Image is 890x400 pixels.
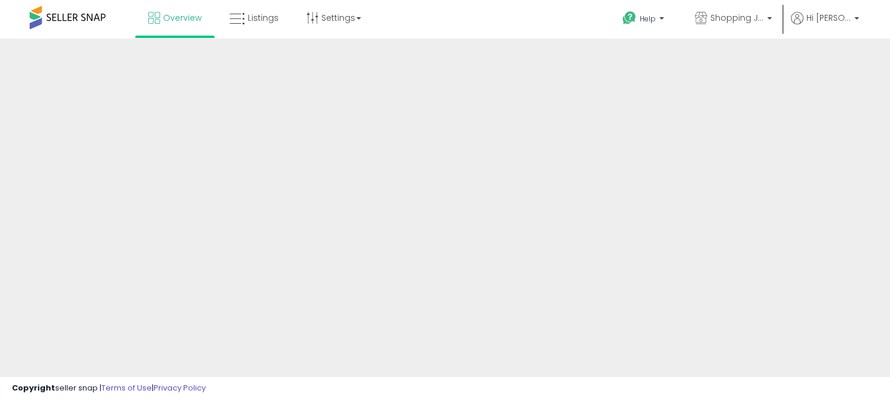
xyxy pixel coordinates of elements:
div: seller snap | | [12,383,206,394]
a: Help [613,2,676,39]
span: Overview [163,12,202,24]
span: Shopping JCM [710,12,764,24]
a: Terms of Use [101,382,152,393]
span: Help [640,14,656,24]
a: Privacy Policy [154,382,206,393]
span: Hi [PERSON_NAME] [806,12,851,24]
a: Hi [PERSON_NAME] [791,12,859,39]
i: Get Help [622,11,637,26]
span: Listings [248,12,279,24]
strong: Copyright [12,382,55,393]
